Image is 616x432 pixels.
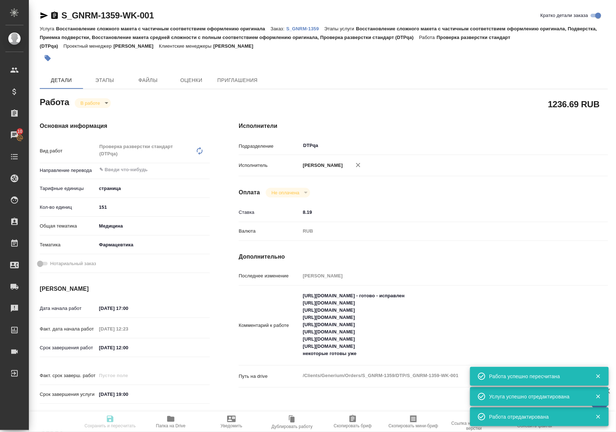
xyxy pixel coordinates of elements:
p: Вид работ [40,147,96,155]
p: Заказ: [271,26,286,31]
p: Проектный менеджер [64,43,113,49]
div: В работе [266,188,310,198]
div: RUB [300,225,577,237]
span: Уведомить [221,423,242,428]
button: Скопировать ссылку для ЯМессенджера [40,11,48,20]
button: Open [573,145,575,146]
p: [PERSON_NAME] [300,162,343,169]
span: Оценки [174,76,209,85]
a: 10 [2,126,27,144]
button: Закрыть [591,414,606,420]
p: Путь на drive [239,373,300,380]
p: Подразделение [239,143,300,150]
button: Удалить исполнителя [350,157,366,173]
p: Общая тематика [40,223,96,230]
p: Восстановление сложного макета с частичным соответствием оформлению оригинала [56,26,270,31]
div: Медицина [96,220,210,232]
span: Ссылка на инструкции верстки [448,421,500,431]
p: Тарифные единицы [40,185,96,192]
span: Приглашения [217,76,258,85]
button: В работе [78,100,102,106]
input: ✎ Введи что-нибудь [96,202,210,212]
span: Сохранить и пересчитать [84,423,136,428]
button: Папка на Drive [140,412,201,432]
input: ✎ Введи что-нибудь [99,165,183,174]
div: Фармацевтика [96,239,210,251]
div: В работе [75,98,111,108]
button: Уведомить [201,412,262,432]
input: ✎ Введи что-нибудь [96,389,160,399]
h2: Работа [40,95,69,108]
textarea: [URL][DOMAIN_NAME] - готово - исправлен [URL][DOMAIN_NAME] [URL][DOMAIN_NAME] [URL][DOMAIN_NAME] ... [300,290,577,360]
span: Детали [44,76,79,85]
input: ✎ Введи что-нибудь [96,303,160,314]
p: Факт. дата начала работ [40,325,96,333]
div: Работа успешно пересчитана [489,373,585,380]
div: страница [96,182,210,195]
span: Скопировать бриф [334,423,372,428]
span: Кратко детали заказа [541,12,588,19]
p: Комментарий к работе [239,322,300,329]
input: Пустое поле [300,271,577,281]
a: S_GNRM-1359 [286,25,324,31]
button: Закрыть [591,373,606,380]
p: [PERSON_NAME] [213,43,259,49]
p: Факт. срок заверш. работ [40,372,96,379]
span: Файлы [131,76,165,85]
input: Пустое поле [96,370,160,381]
p: Последнее изменение [239,272,300,280]
input: ✎ Введи что-нибудь [300,207,577,217]
button: Скопировать ссылку [50,11,59,20]
p: Направление перевода [40,167,96,174]
button: Сохранить и пересчитать [80,412,140,432]
span: Этапы [87,76,122,85]
button: Скопировать бриф [322,412,383,432]
p: [PERSON_NAME] [113,43,159,49]
p: Исполнитель [239,162,300,169]
p: S_GNRM-1359 [286,26,324,31]
h4: Дополнительно [239,252,608,261]
button: Добавить тэг [40,50,56,66]
div: Работа отредактирована [489,413,585,420]
p: Дата начала работ [40,305,96,312]
span: Папка на Drive [156,423,186,428]
p: Тематика [40,241,96,249]
input: Пустое поле [96,324,160,334]
span: 10 [13,128,27,135]
button: Не оплачена [269,190,302,196]
p: Клиентские менеджеры [159,43,213,49]
p: Этапы услуги [324,26,356,31]
span: Дублировать работу [272,424,313,429]
h2: 1236.69 RUB [548,98,600,110]
button: Скопировать мини-бриф [383,412,444,432]
h4: Основная информация [40,122,210,130]
input: ✎ Введи что-нибудь [96,342,160,353]
button: Open [206,169,207,170]
p: Ставка [239,209,300,216]
p: Срок завершения услуги [40,391,96,398]
span: Нотариальный заказ [50,260,96,267]
p: Кол-во единиц [40,204,96,211]
h4: Исполнители [239,122,608,130]
div: Услуга успешно отредактирована [489,393,585,400]
span: Скопировать мини-бриф [389,423,438,428]
p: Валюта [239,228,300,235]
h4: Оплата [239,188,260,197]
button: Дублировать работу [262,412,322,432]
textarea: /Clients/Generium/Orders/S_GNRM-1359/DTP/S_GNRM-1359-WK-001 [300,370,577,382]
button: Ссылка на инструкции верстки [444,412,504,432]
a: S_GNRM-1359-WK-001 [61,10,154,20]
h4: [PERSON_NAME] [40,285,210,293]
button: Закрыть [591,393,606,400]
p: Срок завершения работ [40,344,96,351]
p: Работа [419,35,437,40]
p: Услуга [40,26,56,31]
